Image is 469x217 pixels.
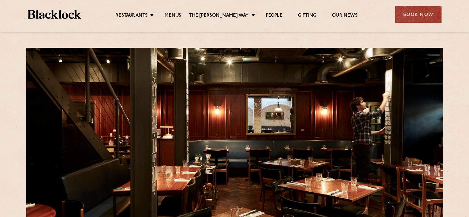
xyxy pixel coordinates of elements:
[165,13,181,19] a: Menus
[189,13,249,19] a: The [PERSON_NAME] Way
[115,13,148,19] a: Restaurants
[332,13,358,19] a: Our News
[266,13,283,19] a: People
[298,13,316,19] a: Gifting
[395,6,442,23] div: Book Now
[28,10,81,19] img: BL_Textured_Logo-footer-cropped.svg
